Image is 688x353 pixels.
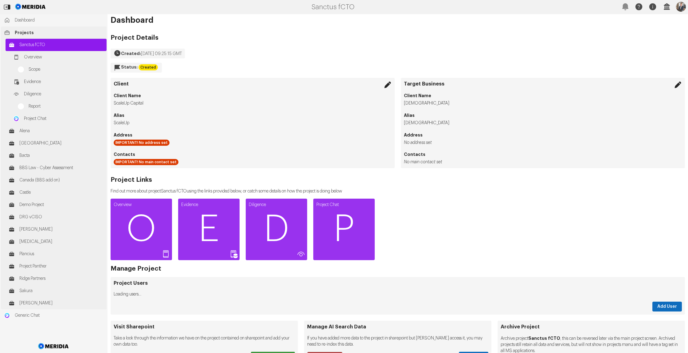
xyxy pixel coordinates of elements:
[10,51,107,63] a: Overview
[19,239,104,245] span: [MEDICAL_DATA]
[404,132,682,138] h4: Address
[19,202,104,208] span: Demo Project
[19,42,104,48] span: Sanctus fCTO
[19,251,104,257] span: Plancius
[6,211,107,223] a: DRG vCISO
[19,165,104,171] span: BBS Law - Cyber Assessment
[114,291,682,297] p: Loading users...
[29,103,104,109] span: Report
[6,236,107,248] a: [MEDICAL_DATA]
[1,26,107,39] a: Projects
[114,335,295,347] p: Take a look through the information we have on the project contained on sharepoint and add your o...
[111,266,161,272] h2: Manage Project
[6,149,107,162] a: Bacta
[114,159,178,165] div: IMPORTANT! No main contact set
[404,93,682,99] h4: Client Name
[404,141,432,145] i: No address set
[15,30,104,36] span: Projects
[24,54,104,60] span: Overview
[114,50,121,57] svg: Created On
[528,336,560,340] strong: Sanctus fCTO
[6,39,107,51] a: Sanctus fCTO
[313,199,375,260] a: Project ChatP
[6,285,107,297] a: Sakura
[501,324,682,330] h3: Archive Project
[404,100,682,106] li: [DEMOGRAPHIC_DATA]
[19,140,104,146] span: [GEOGRAPHIC_DATA]
[6,186,107,199] a: Castle
[19,128,104,134] span: Alena
[121,65,138,69] strong: Status:
[404,112,682,118] h4: Alias
[19,153,104,159] span: Bacta
[19,288,104,294] span: Sakura
[6,248,107,260] a: Plancius
[307,335,488,347] p: If you have added more data to the project in sharepoint but [PERSON_NAME] access it, you may nee...
[313,211,375,248] span: P
[139,64,158,70] div: Created
[404,160,442,164] i: No main contact set
[10,88,107,100] a: Diligence
[111,177,342,183] h2: Project Links
[19,177,104,183] span: Canada (BBS add on)
[111,17,685,23] h1: Dashboard
[111,188,342,194] p: Find out more about project Sanctus fCTO using the links provided below, or catch some details on...
[10,76,107,88] a: Evidence
[6,272,107,285] a: Ridge Partners
[1,309,107,322] a: Generic ChatGeneric Chat
[19,214,104,220] span: DRG vCISO
[404,151,682,157] h4: Contacts
[246,211,307,248] span: D
[6,260,107,272] a: Project Panther
[24,91,104,97] span: Diligence
[178,211,240,248] span: E
[404,81,682,87] h3: Target Business
[19,300,104,306] span: [PERSON_NAME]
[111,211,172,248] span: O
[111,35,185,41] h2: Project Details
[114,81,392,87] h3: Client
[10,113,107,125] a: Project ChatProject Chat
[114,112,392,118] h4: Alias
[178,199,240,260] a: EvidenceE
[114,324,295,330] h3: Visit Sharepoint
[15,17,104,23] span: Dashboard
[141,52,182,56] span: [DATE] 09:25:15 GMT
[6,297,107,309] a: [PERSON_NAME]
[15,100,107,113] a: Report
[676,2,686,12] img: Profile Icon
[111,199,172,260] a: OverviewO
[246,199,307,260] a: DiligenceD
[15,312,104,319] span: Generic Chat
[13,116,19,122] img: Project Chat
[37,339,70,353] img: Meridia Logo
[114,151,392,157] h4: Contacts
[307,324,488,330] h3: Manage AI Search Data
[114,100,392,106] li: ScaleUp Capital
[6,125,107,137] a: Alena
[24,79,104,85] span: Evidence
[19,189,104,196] span: Castle
[4,312,10,319] img: Generic Chat
[19,276,104,282] span: Ridge Partners
[19,226,104,232] span: [PERSON_NAME]
[6,174,107,186] a: Canada (BBS add on)
[6,162,107,174] a: BBS Law - Cyber Assessment
[6,223,107,236] a: [PERSON_NAME]
[1,14,107,26] a: Dashboard
[404,120,682,126] li: [DEMOGRAPHIC_DATA]
[114,132,392,138] h4: Address
[114,280,682,286] h3: Project Users
[114,120,392,126] li: ScaleUp
[114,93,392,99] h4: Client Name
[6,137,107,149] a: [GEOGRAPHIC_DATA]
[652,302,682,311] button: Add User
[121,51,141,56] strong: Created:
[24,116,104,122] span: Project Chat
[114,140,170,146] div: IMPORTANT! No address set
[6,199,107,211] a: Demo Project
[19,263,104,269] span: Project Panther
[15,63,107,76] a: Scope
[29,66,104,73] span: Scope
